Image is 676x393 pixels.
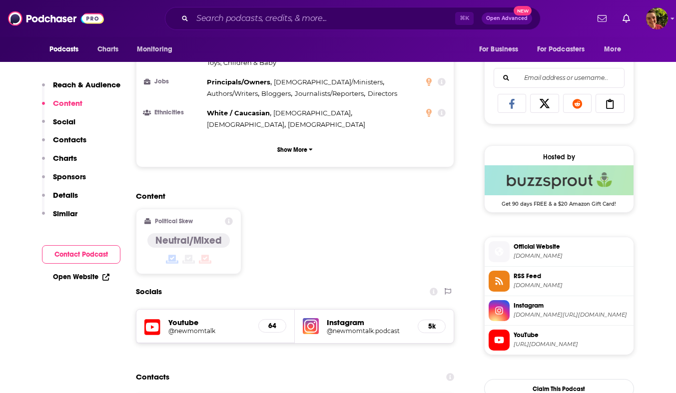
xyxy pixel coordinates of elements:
a: Share on X/Twitter [530,94,559,113]
span: , [274,76,384,88]
a: Show notifications dropdown [594,10,611,27]
a: @newmomtalk [168,327,251,335]
a: Open Website [53,273,109,281]
span: , [273,107,352,119]
span: [DEMOGRAPHIC_DATA] [207,120,284,128]
a: @newmomtalk.podcast [327,327,410,335]
h5: 5k [426,322,437,331]
span: https://www.youtube.com/@newmomtalk [514,341,630,348]
a: Show notifications dropdown [619,10,634,27]
span: Journalists/Reporters [295,89,364,97]
span: Bloggers [261,89,291,97]
span: Toys, Children & Baby [207,58,276,66]
p: Content [53,98,82,108]
input: Email address or username... [502,68,616,87]
span: Principals/Owners [207,78,270,86]
span: For Business [479,42,519,56]
span: Authors/Writers [207,89,258,97]
h2: Political Skew [155,218,193,225]
button: Reach & Audience [42,80,120,98]
p: Contacts [53,135,86,144]
button: Details [42,190,78,209]
button: Social [42,117,75,135]
button: Sponsors [42,172,86,190]
p: Show More [277,146,307,153]
h5: Youtube [168,318,251,327]
h4: Neutral/Mixed [155,234,222,247]
button: Contact Podcast [42,245,120,264]
button: open menu [472,40,531,59]
a: Share on Facebook [498,94,527,113]
span: YouTube [514,331,630,340]
span: Instagram [514,301,630,310]
img: User Profile [646,7,668,29]
img: Buzzsprout Deal: Get 90 days FREE & a $20 Amazon Gift Card! [485,165,634,195]
span: Logged in as Marz [646,7,668,29]
span: [DEMOGRAPHIC_DATA] [273,109,351,117]
img: Podchaser - Follow, Share and Rate Podcasts [8,9,104,28]
button: Content [42,98,82,117]
span: Get 90 days FREE & a $20 Amazon Gift Card! [485,195,634,207]
p: Charts [53,153,77,163]
span: More [604,42,621,56]
span: [DEMOGRAPHIC_DATA]/Ministers [274,78,383,86]
p: Reach & Audience [53,80,120,89]
span: Directors [368,89,397,97]
a: RSS Feed[DOMAIN_NAME] [489,271,630,292]
h3: Jobs [144,78,203,85]
span: New [514,6,532,15]
span: , [207,107,271,119]
h5: 64 [267,322,278,330]
button: open menu [531,40,600,59]
span: RSS Feed [514,272,630,281]
input: Search podcasts, credits, & more... [192,10,455,26]
span: feeds.buzzsprout.com [514,282,630,289]
button: open menu [130,40,185,59]
span: , [261,88,292,99]
h3: Ethnicities [144,109,203,116]
a: Instagram[DOMAIN_NAME][URL][DOMAIN_NAME] [489,300,630,321]
p: Details [53,190,78,200]
span: Podcasts [49,42,79,56]
span: [DEMOGRAPHIC_DATA] [288,120,365,128]
button: Open AdvancedNew [482,12,532,24]
button: Show More [144,140,446,159]
span: , [207,76,272,88]
button: Similar [42,209,77,227]
span: Monitoring [137,42,172,56]
button: Show profile menu [646,7,668,29]
button: open menu [42,40,92,59]
span: For Podcasters [537,42,585,56]
h5: Instagram [327,318,410,327]
button: Contacts [42,135,86,153]
div: Search followers [494,68,625,88]
a: Charts [91,40,125,59]
span: Official Website [514,242,630,251]
h2: Socials [136,282,162,301]
img: iconImage [303,318,319,334]
button: open menu [597,40,634,59]
h2: Contacts [136,368,169,387]
span: instagram.com/newmomtalk.podcast [514,311,630,319]
a: Share on Reddit [563,94,592,113]
div: Hosted by [485,153,634,161]
span: , [207,88,259,99]
a: Copy Link [596,94,625,113]
button: Charts [42,153,77,172]
span: Charts [97,42,119,56]
span: ⌘ K [455,12,474,25]
a: Official Website[DOMAIN_NAME] [489,241,630,262]
span: Open Advanced [486,16,528,21]
p: Sponsors [53,172,86,181]
h2: Content [136,191,447,201]
span: , [295,88,365,99]
a: YouTube[URL][DOMAIN_NAME] [489,330,630,351]
div: Search podcasts, credits, & more... [165,7,541,30]
span: White / Caucasian [207,109,270,117]
a: Buzzsprout Deal: Get 90 days FREE & a $20 Amazon Gift Card! [485,165,634,206]
p: Similar [53,209,77,218]
span: mamawearsathleisure.com [514,252,630,260]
